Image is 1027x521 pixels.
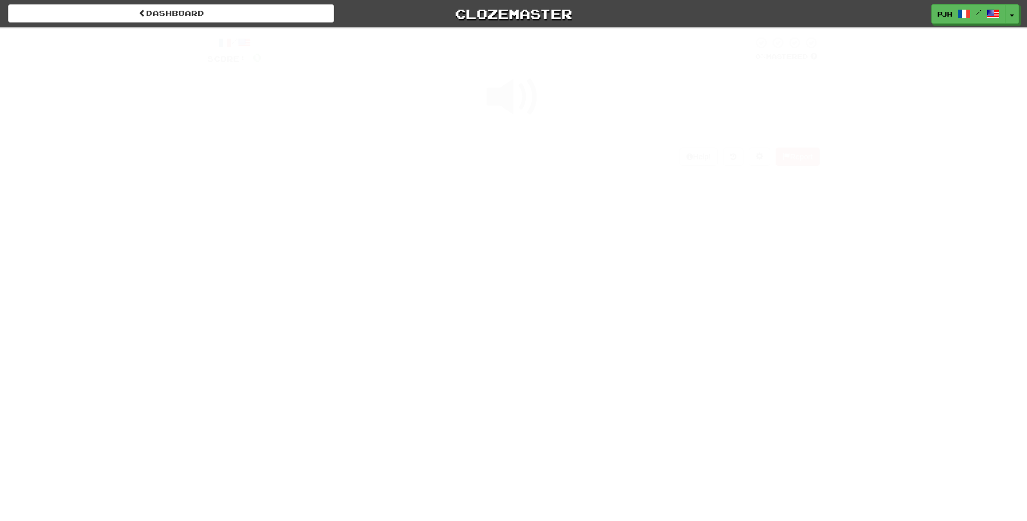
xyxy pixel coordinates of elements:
span: Score: [207,54,246,63]
span: pjh [937,9,952,19]
a: Dashboard [8,4,334,23]
a: pjh / [931,4,1006,24]
span: 0 % [755,52,766,61]
span: 0 [252,50,262,64]
button: Report [776,148,820,166]
button: Round history (alt+y) [723,148,743,166]
button: Help! [679,148,718,166]
span: / [976,9,981,16]
a: Clozemaster [350,4,676,23]
div: / [207,36,262,49]
div: Mastered [753,52,820,62]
